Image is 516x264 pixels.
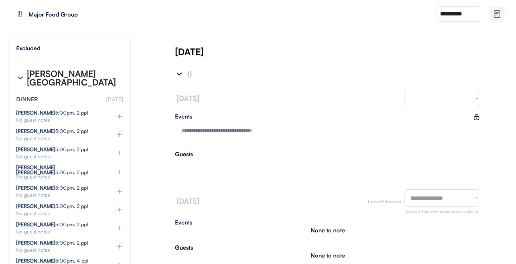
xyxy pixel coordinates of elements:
div: DINNER [16,96,38,102]
div: 5:00pm, 2 ppl [16,129,88,134]
img: plus%20%281%29.svg [116,131,123,138]
div: No guest notes [16,117,104,122]
img: plus%20%281%29.svg [116,224,123,232]
div: Events [175,219,480,225]
div: 5:00pm, 2 ppl [16,240,88,245]
img: Lock events [473,114,480,121]
font: Lunch/Brunch [368,198,401,204]
div: 5:00pm, 4 ppl [16,258,88,263]
img: plus%20%281%29.svg [116,188,123,195]
img: file-02.svg [493,10,501,18]
strong: [PERSON_NAME] [PERSON_NAME] [16,164,57,175]
img: plus%20%281%29.svg [116,206,123,213]
font: () [188,69,192,78]
img: plus%20%281%29.svg [116,168,123,176]
div: No guest notes [16,174,104,179]
div: Major Food Group [29,11,119,17]
strong: [PERSON_NAME] [16,128,55,134]
div: None to note [311,253,345,258]
div: 5:00pm, 2 ppl [16,147,88,152]
strong: [PERSON_NAME] [16,185,55,191]
div: No guest notes [16,229,104,234]
img: chevron-right%20%281%29.svg [175,70,184,78]
strong: [PERSON_NAME] [16,110,55,116]
div: 5:00pm, 2 ppl [16,222,88,227]
div: 5:00pm, 2 ppl [16,110,88,115]
div: No guest notes [16,154,104,159]
div: Guests [175,151,480,157]
font: [DATE] [106,96,123,103]
strong: [PERSON_NAME] [16,240,55,246]
strong: [PERSON_NAME] [16,146,55,152]
img: plus%20%281%29.svg [116,243,123,250]
div: 5:00pm, 2 ppl [16,204,88,209]
div: No guest notes [16,211,104,216]
img: chevron-right%20%281%29.svg [16,74,25,82]
div: No guest notes [16,136,104,141]
div: No guest notes [16,193,104,198]
font: [DATE] [177,94,199,103]
strong: [PERSON_NAME] [16,203,55,209]
img: plus%20%281%29.svg [116,113,123,120]
div: Excluded [16,45,41,51]
img: Black%20White%20Modern%20Square%20Frame%20Photography%20Logo%20%2810%29.png [14,8,26,20]
div: Guests [175,245,480,250]
img: plus%20%281%29.svg [116,149,123,157]
div: 5:00pm, 2 ppl [16,185,88,190]
div: Events [175,114,473,119]
strong: [PERSON_NAME] [16,258,55,264]
div: [PERSON_NAME] [GEOGRAPHIC_DATA] [27,69,117,87]
font: [DATE] [177,196,199,205]
div: Lock events to turn off updates [473,114,480,121]
div: 5:00pm, 2 ppl [16,165,103,175]
div: None to note [311,227,345,233]
font: *Covers will not show unless service is selected [404,209,478,213]
div: [DATE] [175,45,516,58]
div: No guest notes [16,247,104,253]
strong: [PERSON_NAME] [16,221,55,227]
